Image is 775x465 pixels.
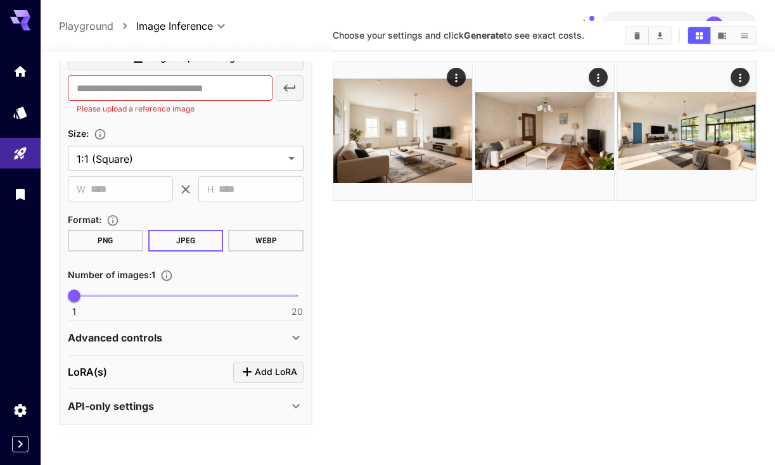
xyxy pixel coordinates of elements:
[68,214,101,225] span: Format :
[705,16,724,35] div: UA
[687,26,757,45] div: Show media in grid viewShow media in video viewShow media in list view
[333,30,584,41] span: Choose your settings and click to see exact costs.
[13,105,28,120] div: Models
[77,151,283,167] span: 1:1 (Square)
[625,26,672,45] div: Clear AllDownload All
[13,146,28,162] div: Playground
[626,27,648,44] button: Clear All
[59,18,113,34] a: Playground
[68,391,304,421] div: API-only settings
[589,68,608,87] div: Actions
[13,402,28,418] div: Settings
[255,364,297,380] span: Add LoRA
[68,322,304,353] div: Advanced controls
[602,11,757,41] button: $121.82UA
[688,27,710,44] button: Show media in grid view
[617,61,756,200] img: 2Q==
[77,182,86,196] span: W
[68,269,155,280] span: Number of images : 1
[333,61,472,200] img: 2Q==
[13,63,28,79] div: Home
[649,27,671,44] button: Download All
[77,103,264,115] p: Please upload a reference image
[475,61,614,200] img: 9k=
[447,68,466,87] div: Actions
[464,30,504,41] b: Generate
[68,398,154,414] p: API-only settings
[68,330,162,345] p: Advanced controls
[731,68,750,87] div: Actions
[68,364,107,379] p: LoRA(s)
[13,186,28,202] div: Library
[233,362,304,383] button: Click to add LoRA
[615,20,695,33] div: $121.82
[59,18,136,34] nav: breadcrumb
[733,27,755,44] button: Show media in list view
[89,128,112,141] button: Adjust the dimensions of the generated image by specifying its width and height in pixels, or sel...
[68,230,143,252] button: PNG
[136,18,213,34] span: Image Inference
[207,182,214,196] span: H
[72,305,76,318] span: 1
[711,27,733,44] button: Show media in video view
[68,128,89,139] span: Size :
[291,305,303,318] span: 20
[101,214,124,227] button: Choose the file format for the output image.
[228,230,304,252] button: WEBP
[12,436,29,452] button: Expand sidebar
[155,269,178,282] button: Specify how many images to generate in a single request. Each image generation will be charged se...
[148,230,224,252] button: JPEG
